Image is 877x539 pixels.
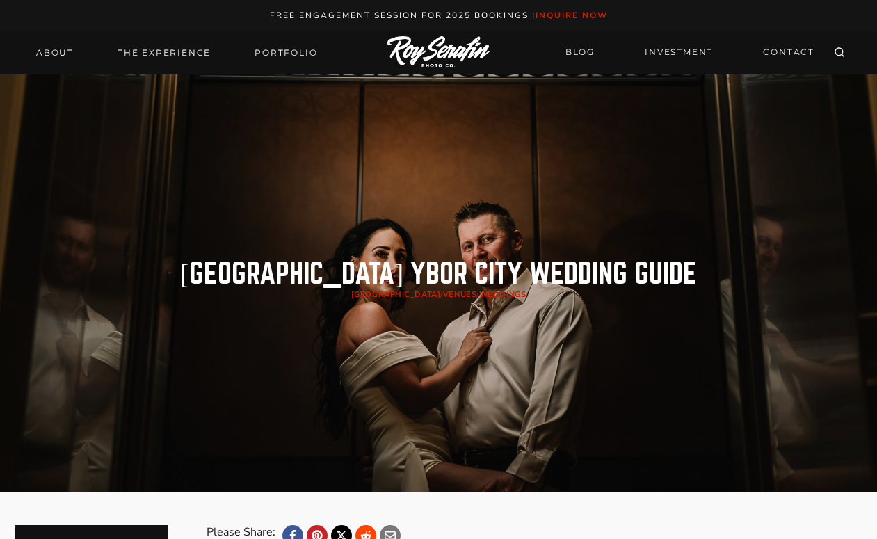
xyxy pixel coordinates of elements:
[443,289,476,300] a: Venues
[351,289,441,300] a: [GEOGRAPHIC_DATA]
[351,289,526,300] span: / /
[557,40,603,65] a: BLOG
[28,43,82,63] a: About
[479,289,526,300] a: Weddings
[755,40,823,65] a: CONTACT
[830,43,849,63] button: View Search Form
[387,36,490,69] img: Logo of Roy Serafin Photo Co., featuring stylized text in white on a light background, representi...
[536,10,608,21] a: inquire now
[636,40,721,65] a: INVESTMENT
[246,43,325,63] a: Portfolio
[109,43,219,63] a: THE EXPERIENCE
[15,8,862,23] p: Free engagement session for 2025 Bookings |
[28,43,325,63] nav: Primary Navigation
[180,260,698,288] h1: [GEOGRAPHIC_DATA] Ybor City Wedding Guide
[557,40,823,65] nav: Secondary Navigation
